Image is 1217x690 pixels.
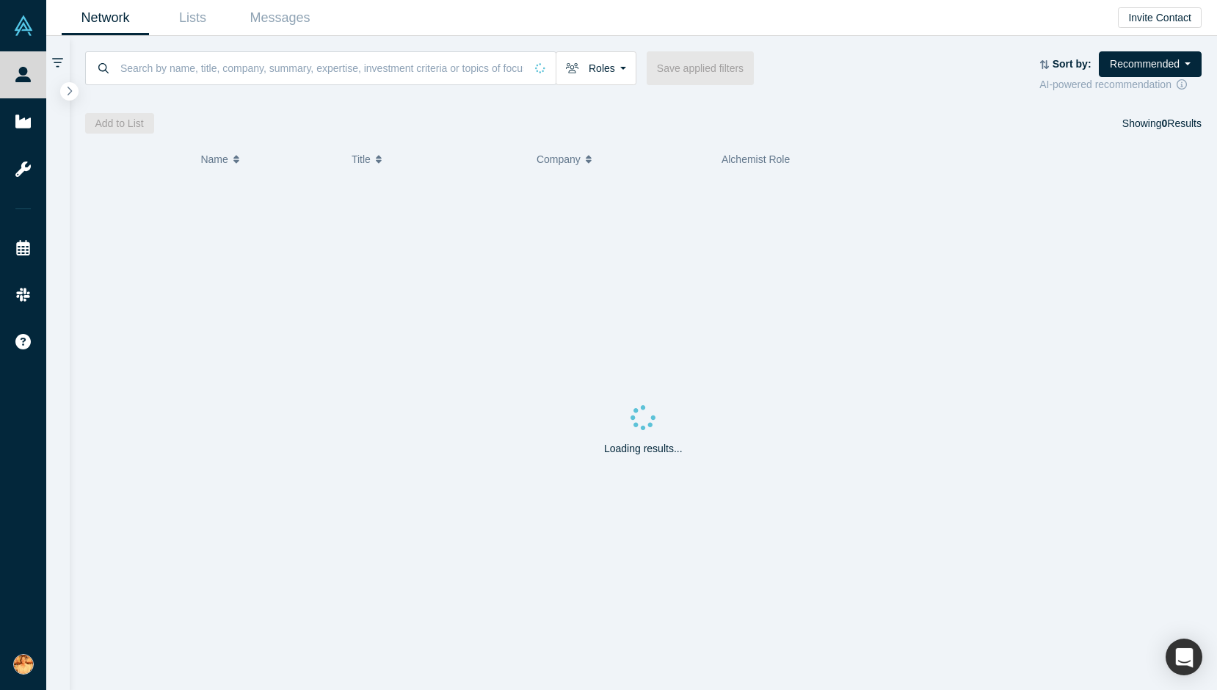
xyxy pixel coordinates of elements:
span: Company [537,144,581,175]
span: Name [200,144,228,175]
span: Alchemist Role [722,153,790,165]
input: Search by name, title, company, summary, expertise, investment criteria or topics of focus [119,51,525,85]
button: Recommended [1099,51,1202,77]
button: Roles [556,51,636,85]
img: Sumina Koiso's Account [13,654,34,675]
div: Showing [1122,113,1202,134]
span: Results [1162,117,1202,129]
button: Company [537,144,706,175]
div: AI-powered recommendation [1039,77,1202,92]
strong: 0 [1162,117,1168,129]
a: Messages [236,1,324,35]
img: Alchemist Vault Logo [13,15,34,36]
button: Save applied filters [647,51,754,85]
button: Title [352,144,521,175]
a: Lists [149,1,236,35]
span: Title [352,144,371,175]
a: Network [62,1,149,35]
strong: Sort by: [1053,58,1091,70]
button: Name [200,144,336,175]
button: Invite Contact [1118,7,1202,28]
p: Loading results... [604,441,683,457]
button: Add to List [85,113,154,134]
